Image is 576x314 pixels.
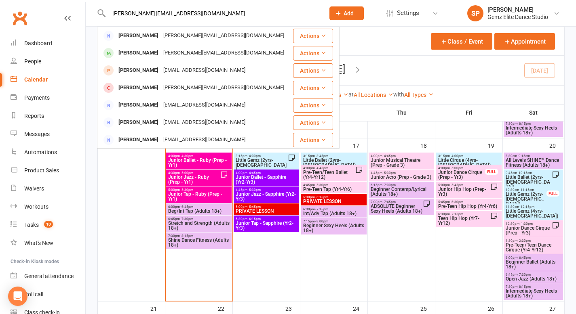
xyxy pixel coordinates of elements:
[293,133,333,147] button: Actions
[450,166,463,170] span: - 5:00pm
[438,200,500,204] span: 5:45pm
[11,107,85,125] a: Reports
[168,192,230,201] span: Junior Tap - Ruby (Prep - Yr1)
[505,209,561,218] span: Little Gemz (4yrs-[DEMOGRAPHIC_DATA])
[293,63,333,78] button: Actions
[24,149,57,155] div: Automations
[180,188,193,192] span: - 5:30pm
[235,154,288,158] span: 3:15pm
[315,195,328,199] span: - 6:15pm
[303,211,365,216] span: Int/Adv Tap (Adults 18+)
[505,154,561,158] span: 8:30am
[353,138,367,152] div: 17
[11,71,85,89] a: Calendar
[517,154,530,158] span: - 9:15am
[487,13,548,21] div: Gemz Elite Dance Studio
[116,82,161,94] div: [PERSON_NAME]
[247,205,261,209] span: - 5:45pm
[549,138,564,152] div: 20
[11,143,85,161] a: Automations
[393,91,404,98] strong: with
[382,200,396,204] span: - 7:45pm
[517,171,532,175] span: - 10:15am
[293,81,333,95] button: Actions
[180,205,193,209] span: - 6:45pm
[11,89,85,107] a: Payments
[116,117,161,128] div: [PERSON_NAME]
[11,34,85,52] a: Dashboard
[370,187,433,197] span: Beginner Contemp/Lyrical (Adults 18+)
[11,285,85,304] a: Roll call
[370,175,433,180] span: Junior Acro (Prep - Grade 3)
[168,234,230,238] span: 7:30pm
[235,221,297,230] span: Junior Tap - Sapphire (Yr2-Yr3)
[24,113,44,119] div: Reports
[467,5,483,21] div: SP
[24,131,50,137] div: Messages
[106,8,319,19] input: Search...
[315,207,328,211] span: - 7:15pm
[8,287,27,306] div: Open Intercom Messenger
[505,188,547,192] span: 10:30am
[180,171,193,175] span: - 5:00pm
[11,234,85,252] a: What's New
[315,220,328,223] span: - 8:00pm
[438,216,490,226] span: Teen Hip Hop (Yr7-Yr12)
[11,216,85,234] a: Tasks 10
[235,205,297,209] span: 5:00pm
[485,169,498,175] div: FULL
[24,240,53,246] div: What's New
[303,220,365,223] span: 7:15pm
[161,82,287,94] div: [PERSON_NAME][EMAIL_ADDRESS][DOMAIN_NAME]
[505,158,561,167] span: All Levels SHiNE™ Dance Fitness (Adults 18+)
[438,183,490,187] span: 5:00pm
[235,158,288,172] span: Little Gemz (2yrs-[DEMOGRAPHIC_DATA])
[116,65,161,76] div: [PERSON_NAME]
[505,171,552,175] span: 9:45am
[370,154,433,158] span: 4:00pm
[438,187,490,197] span: Junior Hip Hop (Prep-Yr3)
[519,188,534,192] span: - 11:15am
[161,134,248,146] div: [EMAIL_ADDRESS][DOMAIN_NAME]
[168,221,230,230] span: Stretch and Strength (Adults 18+)
[161,117,248,128] div: [EMAIL_ADDRESS][DOMAIN_NAME]
[382,171,396,175] span: - 5:30pm
[168,205,230,209] span: 6:00pm
[546,190,559,197] div: FULL
[505,122,561,126] span: 7:30pm
[370,171,433,175] span: 4:45pm
[116,30,161,42] div: [PERSON_NAME]
[344,10,354,17] span: Add
[303,195,365,199] span: 5:30pm
[116,99,161,111] div: [PERSON_NAME]
[24,94,50,101] div: Payments
[505,192,547,206] span: Little Gemz (2yrs-[DEMOGRAPHIC_DATA])
[161,47,287,59] div: [PERSON_NAME][EMAIL_ADDRESS][DOMAIN_NAME]
[505,276,561,281] span: Open Jazz (Adults 18+)
[505,273,561,276] span: 6:45pm
[303,183,365,187] span: 4:45pm
[517,239,531,243] span: - 2:30pm
[235,171,297,175] span: 4:00pm
[235,188,297,192] span: 4:45pm
[235,175,297,184] span: Junior Ballet - Sapphire (Yr2-Yr3)
[505,260,561,269] span: Beginner Ballet (Adults 18+)
[370,158,433,167] span: Junior Musical Theatre (Prep - Grade 3)
[494,33,555,50] button: Appointment
[24,273,74,279] div: General attendance
[235,209,297,214] span: PRIVATE LESSON
[303,158,365,167] span: Little Ballet (2yrs-[DEMOGRAPHIC_DATA])
[235,217,297,221] span: 5:30pm
[505,239,561,243] span: 1:30pm
[450,200,463,204] span: - 6:30pm
[24,58,41,65] div: People
[505,285,561,289] span: 7:30pm
[303,187,365,192] span: Pre-Teen Tap (Yr4-Yr6)
[247,217,261,221] span: - 6:15pm
[315,183,328,187] span: - 5:30pm
[517,273,531,276] span: - 7:30pm
[370,200,423,204] span: 7:00pm
[293,46,333,61] button: Actions
[329,6,364,20] button: Add
[505,205,561,209] span: 11:30am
